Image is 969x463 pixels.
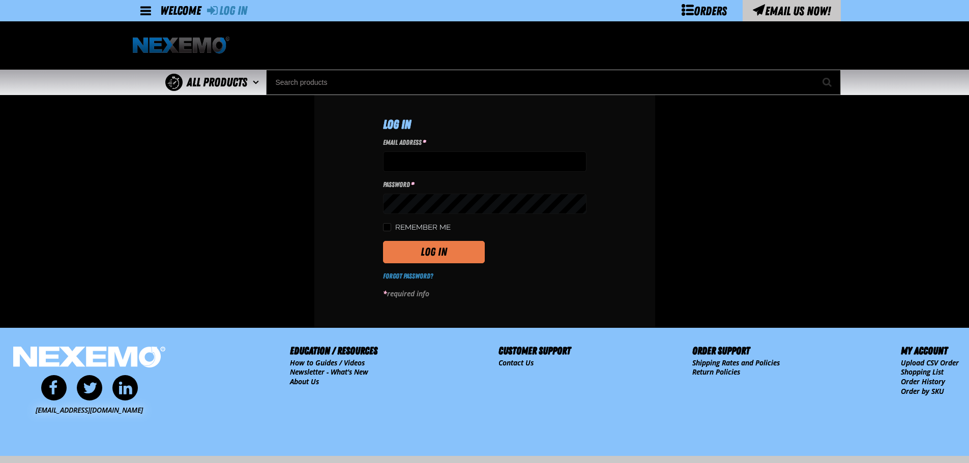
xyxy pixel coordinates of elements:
[498,343,571,358] h2: Customer Support
[290,367,368,377] a: Newsletter - What's New
[383,241,485,263] button: Log In
[10,343,168,373] img: Nexemo Logo
[383,289,586,299] p: required info
[133,37,229,54] img: Nexemo logo
[290,377,319,386] a: About Us
[383,272,433,280] a: Forgot Password?
[383,180,586,190] label: Password
[901,377,945,386] a: Order History
[901,367,944,377] a: Shopping List
[290,358,365,367] a: How to Guides / Videos
[383,223,391,231] input: Remember Me
[901,343,959,358] h2: My Account
[498,358,534,367] a: Contact Us
[266,70,841,95] input: Search
[290,343,377,358] h2: Education / Resources
[692,358,780,367] a: Shipping Rates and Policies
[36,405,143,415] a: [EMAIL_ADDRESS][DOMAIN_NAME]
[692,343,780,358] h2: Order Support
[207,4,247,18] a: Log In
[133,37,229,54] a: Home
[901,358,959,367] a: Upload CSV Order
[815,70,841,95] button: Start Searching
[249,70,266,95] button: Open All Products pages
[187,73,247,91] span: All Products
[383,138,586,147] label: Email Address
[901,386,944,396] a: Order by SKU
[383,115,586,134] h1: Log In
[383,223,451,233] label: Remember Me
[692,367,740,377] a: Return Policies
